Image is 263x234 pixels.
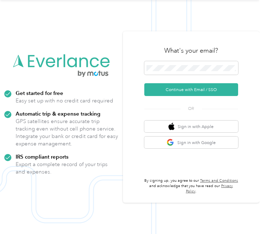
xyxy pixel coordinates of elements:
[167,139,174,146] img: google logo
[144,121,238,132] button: apple logoSign in with Apple
[144,83,238,96] button: Continue with Email / SSO
[144,137,238,148] button: google logoSign in with Google
[16,90,63,96] strong: Get started for free
[200,178,238,183] a: Terms and Conditions
[16,153,69,160] strong: IRS compliant reports
[16,110,100,117] strong: Automatic trip & expense tracking
[16,118,119,148] p: GPS satellites ensure accurate trip tracking even without cell phone service. Integrate your bank...
[164,46,218,55] h3: What's your email?
[144,178,238,194] p: By signing up, you agree to our and acknowledge that you have read our .
[16,161,119,176] p: Export a complete record of your trips and expenses.
[186,184,233,194] a: Privacy Policy
[168,123,175,130] img: apple logo
[16,97,113,105] p: Easy set up with no credit card required
[181,106,202,112] span: OR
